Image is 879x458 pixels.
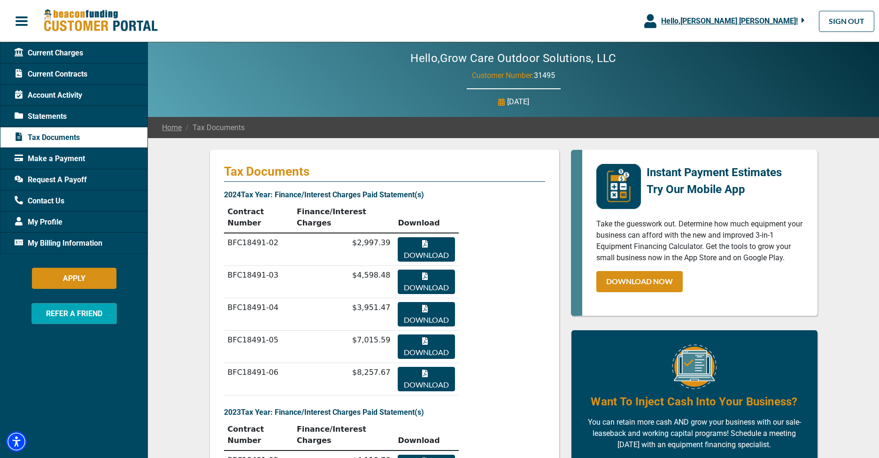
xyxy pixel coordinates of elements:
span: Customer Number: [472,71,534,80]
button: APPLY [32,268,116,289]
span: Hello, [PERSON_NAME] [PERSON_NAME] ! [661,16,798,25]
span: Current Charges [15,47,83,59]
img: mobile-app-logo.png [596,164,641,209]
th: Contract Number [224,202,293,233]
td: $4,598.48 [293,266,394,298]
button: Download [398,334,455,359]
p: Take the guesswork out. Determine how much equipment your business can afford with the new and im... [596,218,803,264]
p: 2023 Tax Year: Finance/Interest Charges Paid Statement(s) [224,407,545,418]
a: Home [162,122,182,133]
button: Download [398,237,455,262]
th: Finance/Interest Charges [293,202,394,233]
span: My Billing Information [15,238,102,249]
td: BFC18491-04 [224,298,293,331]
td: BFC18491-05 [224,331,293,363]
th: Download [394,420,458,450]
span: Tax Documents [182,122,245,133]
p: Instant Payment Estimates [647,164,782,181]
a: DOWNLOAD NOW [596,271,683,292]
td: $2,997.39 [293,233,394,266]
span: Statements [15,111,67,122]
th: Finance/Interest Charges [293,420,394,450]
a: SIGN OUT [819,11,874,32]
h4: Want To Inject Cash Into Your Business? [591,394,797,410]
img: Equipment Financing Online Image [672,344,717,389]
button: Download [398,270,455,294]
div: Accessibility Menu [6,431,27,452]
span: Current Contracts [15,69,87,80]
td: BFC18491-06 [224,363,293,396]
p: Try Our Mobile App [647,181,782,198]
span: Make a Payment [15,153,85,164]
th: Download [394,202,458,233]
p: Tax Documents [224,164,545,179]
img: Beacon Funding Customer Portal Logo [43,9,158,33]
p: You can retain more cash AND grow your business with our sale-leaseback and working capital progr... [586,417,803,450]
td: BFC18491-03 [224,266,293,298]
p: [DATE] [507,96,529,108]
td: $7,015.59 [293,331,394,363]
span: Request A Payoff [15,174,87,186]
button: Download [398,367,455,391]
button: Download [398,302,455,326]
h2: Hello, Grow Care Outdoor Solutions, LLC [382,52,645,65]
td: $3,951.47 [293,298,394,331]
button: REFER A FRIEND [31,303,117,324]
span: Tax Documents [15,132,80,143]
th: Contract Number [224,420,293,450]
span: 31495 [534,71,555,80]
p: 2024 Tax Year: Finance/Interest Charges Paid Statement(s) [224,189,545,201]
td: $8,257.67 [293,363,394,396]
span: Contact Us [15,195,64,207]
span: Account Activity [15,90,82,101]
td: BFC18491-02 [224,233,293,266]
span: My Profile [15,217,62,228]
